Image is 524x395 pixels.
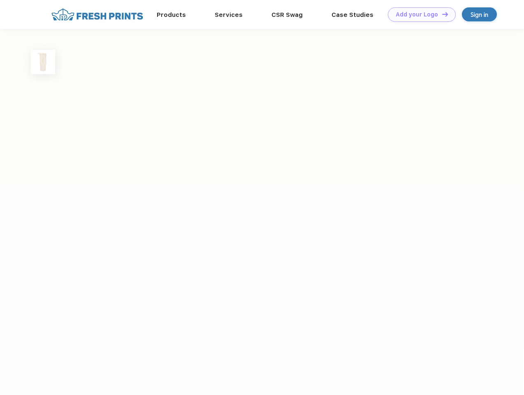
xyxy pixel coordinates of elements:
img: DT [442,12,448,16]
img: fo%20logo%202.webp [49,7,146,22]
a: Products [157,11,186,19]
div: Add your Logo [396,11,438,18]
img: func=resize&h=100 [31,50,55,74]
a: Sign in [462,7,497,21]
div: Sign in [471,10,488,19]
